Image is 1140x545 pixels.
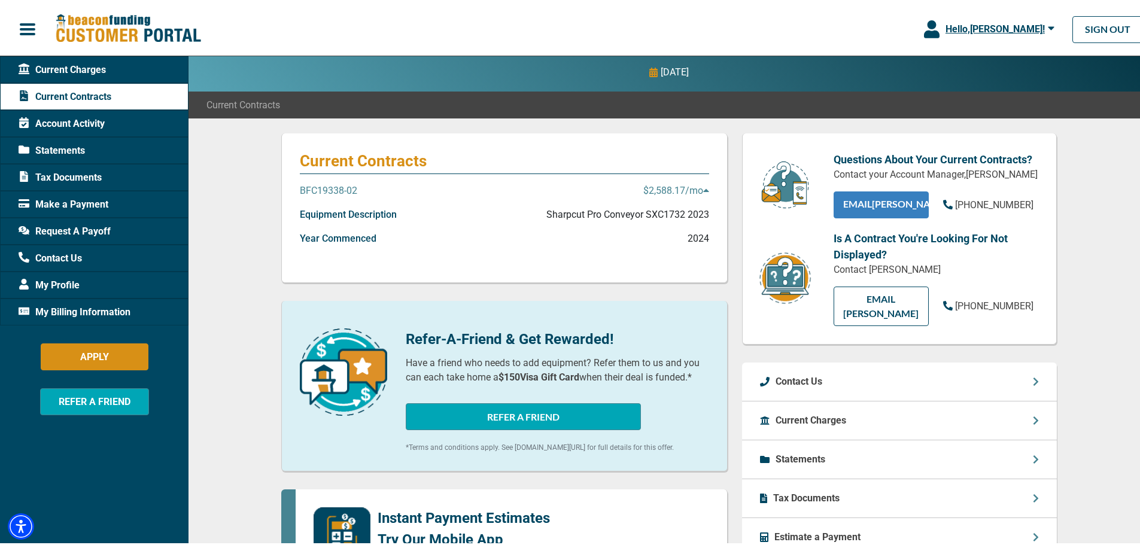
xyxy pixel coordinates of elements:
span: Statements [19,141,85,156]
p: BFC19338-02 [300,181,357,196]
button: REFER A FRIEND [406,401,641,428]
button: REFER A FRIEND [40,386,149,413]
p: Tax Documents [773,489,840,503]
p: Contact Us [776,372,822,386]
p: Instant Payment Estimates [378,505,550,526]
span: Make a Payment [19,195,108,209]
span: [PHONE_NUMBER] [955,197,1033,208]
img: customer-service.png [758,158,812,208]
p: Have a friend who needs to add equipment? Refer them to us and you can each take home a when thei... [406,354,709,382]
img: refer-a-friend-icon.png [300,326,387,413]
span: Hello, [PERSON_NAME] ! [946,21,1045,32]
p: [DATE] [661,63,689,77]
p: Questions About Your Current Contracts? [834,149,1038,165]
a: EMAIL[PERSON_NAME] [834,189,929,216]
p: Current Contracts [300,149,709,168]
span: Current Contracts [206,96,280,110]
span: Request A Payoff [19,222,111,236]
p: Contact your Account Manager, [PERSON_NAME] [834,165,1038,179]
button: APPLY [41,341,148,368]
p: Contact [PERSON_NAME] [834,260,1038,275]
p: Refer-A-Friend & Get Rewarded! [406,326,709,348]
span: Current Contracts [19,87,111,102]
b: $150 Visa Gift Card [498,369,579,380]
p: 2024 [688,229,709,243]
img: Beacon Funding Customer Portal Logo [55,11,201,42]
img: contract-icon.png [758,249,812,303]
span: [PHONE_NUMBER] [955,298,1033,309]
span: Tax Documents [19,168,102,182]
p: Sharpcut Pro Conveyor SXC1732 2023 [546,205,709,220]
span: My Profile [19,276,80,290]
p: $2,588.17 /mo [643,181,709,196]
span: My Billing Information [19,303,130,317]
span: Contact Us [19,249,82,263]
p: Is A Contract You're Looking For Not Displayed? [834,228,1038,260]
p: Equipment Description [300,205,397,220]
a: [PHONE_NUMBER] [943,297,1033,311]
span: Account Activity [19,114,105,129]
p: *Terms and conditions apply. See [DOMAIN_NAME][URL] for full details for this offer. [406,440,709,450]
a: [PHONE_NUMBER] [943,196,1033,210]
p: Statements [776,450,825,464]
p: Estimate a Payment [774,528,861,542]
div: Accessibility Menu [8,511,34,537]
a: EMAIL [PERSON_NAME] [834,284,929,324]
p: Year Commenced [300,229,376,243]
span: Current Charges [19,60,106,75]
p: Current Charges [776,411,846,425]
